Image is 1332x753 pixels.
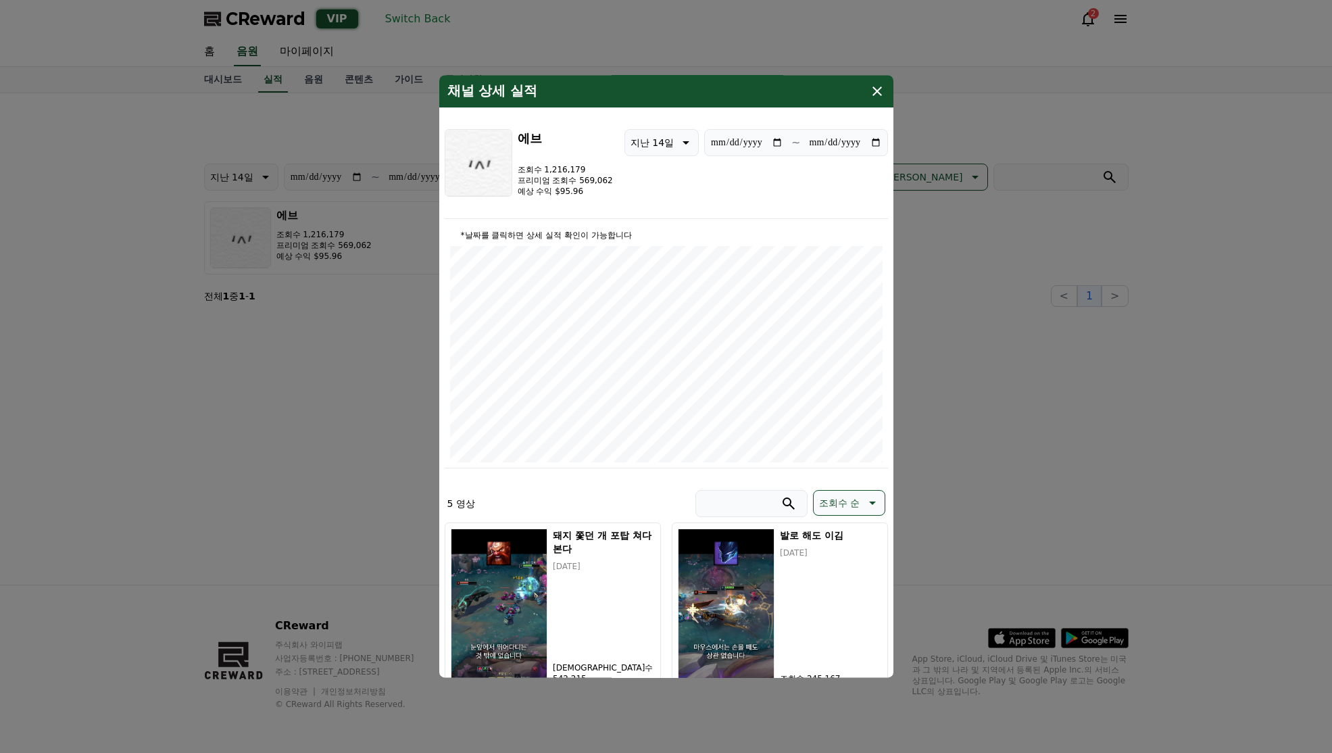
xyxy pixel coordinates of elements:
button: 발로 해도 이김 발로 해도 이김 [DATE] 조회수 245,167 프리미엄 조회수 107,471 예상 수익 $17.41 [672,523,888,712]
h3: 에브 [518,129,613,148]
p: [DATE] [780,548,881,558]
button: 조회수 순 [813,490,885,516]
p: 예상 수익 $95.96 [518,186,613,197]
p: ~ [791,135,800,151]
div: modal [439,75,893,677]
img: 돼지 쫓던 개 포탑 쳐다본다 [451,529,548,706]
button: 돼지 쫓던 개 포탑 쳐다본다 돼지 쫓던 개 포탑 쳐다본다 [DATE] [DEMOGRAPHIC_DATA]수 542,215 프리미엄 조회수 269,460 예상 수익 $47.35 [445,523,661,712]
h5: 돼지 쫓던 개 포탑 쳐다본다 [553,529,654,556]
p: 조회수 245,167 [780,673,881,684]
img: 발로 해도 이김 [678,529,775,706]
p: [DEMOGRAPHIC_DATA]수 542,215 [553,662,654,684]
p: 지난 14일 [631,133,674,152]
h5: 발로 해도 이김 [780,529,881,542]
p: 프리미엄 조회수 569,062 [518,175,613,186]
button: 지난 14일 [624,129,699,156]
h4: 채널 상세 실적 [447,83,538,99]
img: 에브 [445,129,512,197]
p: 조회수 순 [819,493,860,512]
p: 조회수 1,216,179 [518,164,613,175]
p: *날짜를 클릭하면 상세 실적 확인이 가능합니다 [450,230,883,241]
p: [DATE] [553,561,654,572]
p: 5 영상 [447,497,475,510]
